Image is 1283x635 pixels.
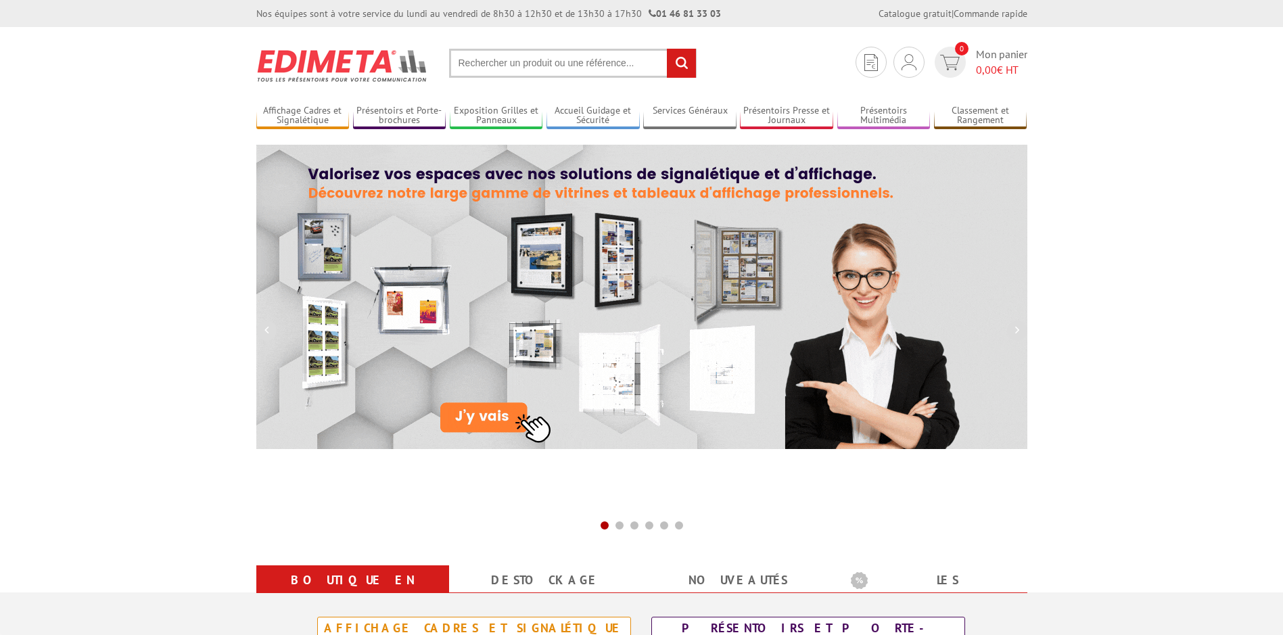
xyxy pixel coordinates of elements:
[643,105,737,127] a: Services Généraux
[256,7,721,20] div: Nos équipes sont à votre service du lundi au vendredi de 8h30 à 12h30 et de 13h30 à 17h30
[864,54,878,71] img: devis rapide
[649,7,721,20] strong: 01 46 81 33 03
[837,105,931,127] a: Présentoirs Multimédia
[465,568,626,592] a: Destockage
[902,54,916,70] img: devis rapide
[955,42,969,55] span: 0
[976,62,1027,78] span: € HT
[976,63,997,76] span: 0,00
[976,47,1027,78] span: Mon panier
[546,105,640,127] a: Accueil Guidage et Sécurité
[256,105,350,127] a: Affichage Cadres et Signalétique
[879,7,1027,20] div: |
[256,41,429,91] img: Présentoir, panneau, stand - Edimeta - PLV, affichage, mobilier bureau, entreprise
[450,105,543,127] a: Exposition Grilles et Panneaux
[353,105,446,127] a: Présentoirs et Porte-brochures
[273,568,433,617] a: Boutique en ligne
[879,7,952,20] a: Catalogue gratuit
[851,568,1020,595] b: Les promotions
[658,568,818,592] a: nouveautés
[740,105,833,127] a: Présentoirs Presse et Journaux
[851,568,1011,617] a: Les promotions
[931,47,1027,78] a: devis rapide 0 Mon panier 0,00€ HT
[954,7,1027,20] a: Commande rapide
[667,49,696,78] input: rechercher
[449,49,697,78] input: Rechercher un produit ou une référence...
[934,105,1027,127] a: Classement et Rangement
[940,55,960,70] img: devis rapide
